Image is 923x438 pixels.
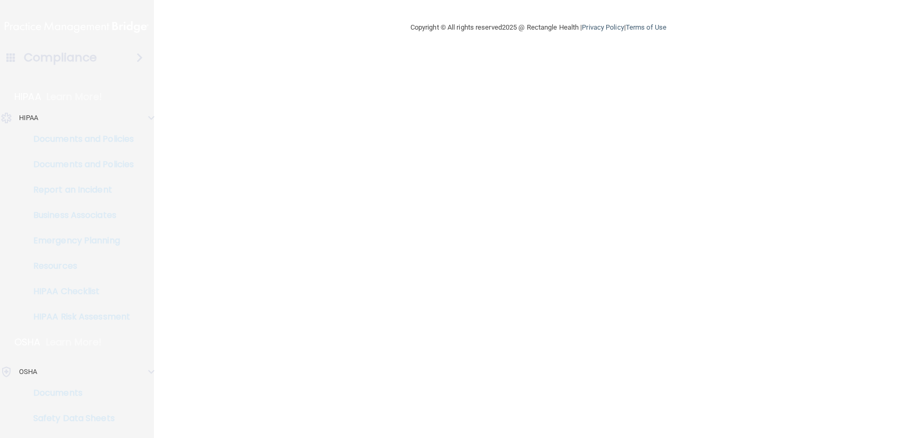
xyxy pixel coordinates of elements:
[19,366,37,378] p: OSHA
[47,90,103,103] p: Learn More!
[345,11,732,44] div: Copyright © All rights reserved 2025 @ Rectangle Health | |
[5,16,149,38] img: PMB logo
[7,235,151,246] p: Emergency Planning
[7,134,151,144] p: Documents and Policies
[7,388,151,398] p: Documents
[7,159,151,170] p: Documents and Policies
[7,185,151,195] p: Report an Incident
[14,336,41,349] p: OSHA
[7,312,151,322] p: HIPAA Risk Assessment
[7,210,151,221] p: Business Associates
[582,23,624,31] a: Privacy Policy
[24,50,97,65] h4: Compliance
[46,336,102,349] p: Learn More!
[7,261,151,271] p: Resources
[626,23,666,31] a: Terms of Use
[14,90,41,103] p: HIPAA
[7,286,151,297] p: HIPAA Checklist
[19,112,39,124] p: HIPAA
[7,413,151,424] p: Safety Data Sheets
